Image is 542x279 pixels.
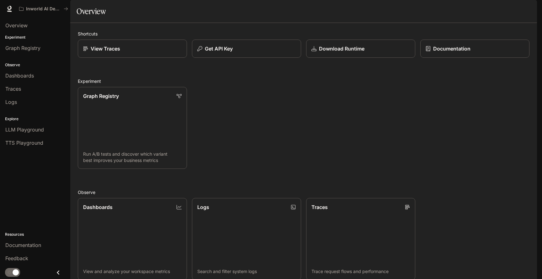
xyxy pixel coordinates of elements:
[83,151,182,164] p: Run A/B tests and discover which variant best improves your business metrics
[205,45,233,52] p: Get API Key
[83,92,119,100] p: Graph Registry
[197,268,296,275] p: Search and filter system logs
[197,203,209,211] p: Logs
[91,45,120,52] p: View Traces
[78,189,529,196] h2: Observe
[319,45,364,52] p: Download Runtime
[306,40,415,58] a: Download Runtime
[78,87,187,169] a: Graph RegistryRun A/B tests and discover which variant best improves your business metrics
[192,40,301,58] button: Get API Key
[420,40,529,58] a: Documentation
[311,268,410,275] p: Trace request flows and performance
[77,5,106,18] h1: Overview
[83,203,113,211] p: Dashboards
[78,30,529,37] h2: Shortcuts
[433,45,470,52] p: Documentation
[78,78,529,84] h2: Experiment
[78,40,187,58] a: View Traces
[16,3,71,15] button: All workspaces
[26,6,61,12] p: Inworld AI Demos
[311,203,328,211] p: Traces
[83,268,182,275] p: View and analyze your workspace metrics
